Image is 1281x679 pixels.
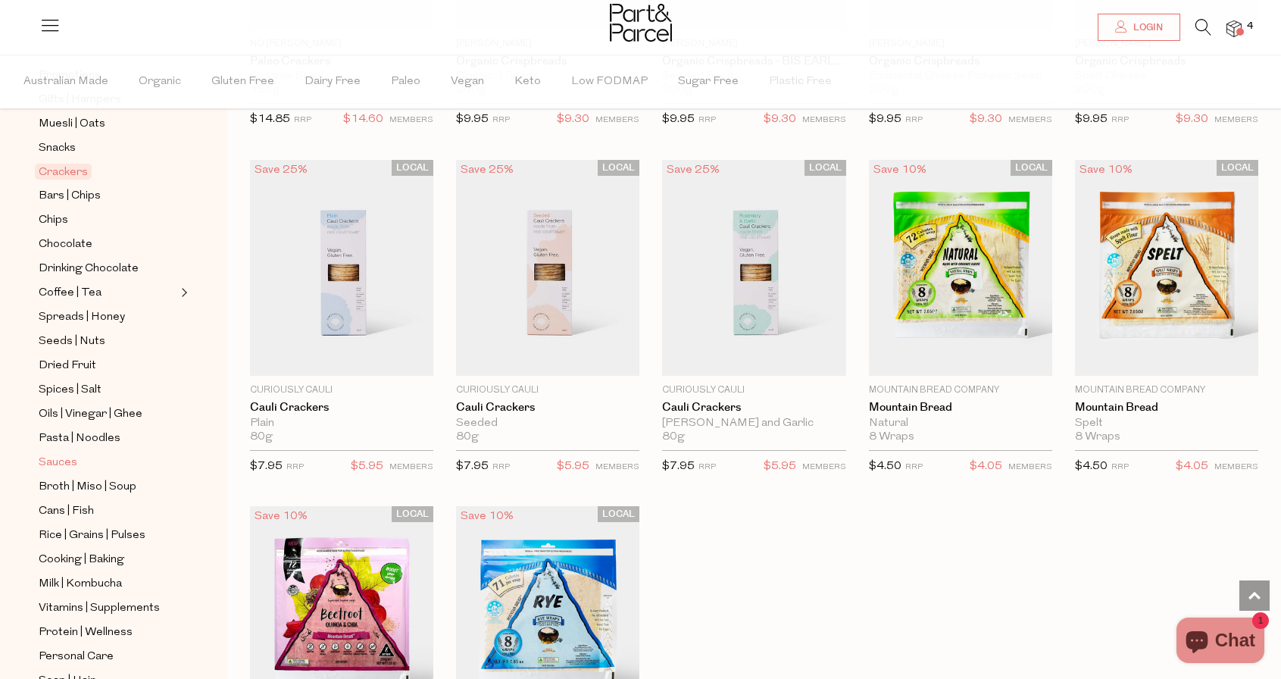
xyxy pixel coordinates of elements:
[39,260,139,278] span: Drinking Chocolate
[305,55,361,108] span: Dairy Free
[139,55,181,108] span: Organic
[39,430,120,448] span: Pasta | Noodles
[39,211,68,230] span: Chips
[39,332,177,351] a: Seeds | Nuts
[39,405,142,424] span: Oils | Vinegar | Ghee
[39,356,177,375] a: Dried Fruit
[1129,21,1163,34] span: Login
[1111,116,1129,124] small: RRP
[869,417,1052,430] div: Natural
[39,599,160,618] span: Vitamins | Supplements
[905,463,923,471] small: RRP
[39,163,177,181] a: Crackers
[250,159,433,376] img: Cauli Crackers
[662,114,695,125] span: $9.95
[662,159,845,376] img: Cauli Crackers
[250,383,433,397] p: Curiously Cauli
[39,624,133,642] span: Protein | Wellness
[39,527,145,545] span: Rice | Grains | Pulses
[514,55,541,108] span: Keto
[250,506,312,527] div: Save 10%
[456,461,489,472] span: $7.95
[1075,417,1258,430] div: Spelt
[1075,401,1258,415] a: Mountain Bread
[1176,110,1208,130] span: $9.30
[492,116,510,124] small: RRP
[391,55,420,108] span: Paleo
[343,110,383,130] span: $14.60
[662,461,695,472] span: $7.95
[571,55,648,108] span: Low FODMAP
[764,457,796,477] span: $5.95
[869,160,931,180] div: Save 10%
[769,55,832,108] span: Plastic Free
[869,114,901,125] span: $9.95
[39,477,177,496] a: Broth | Miso | Soup
[351,457,383,477] span: $5.95
[39,114,177,133] a: Muesli | Oats
[764,110,796,130] span: $9.30
[39,211,177,230] a: Chips
[598,506,639,522] span: LOCAL
[905,116,923,124] small: RRP
[456,417,639,430] div: Seeded
[662,160,724,180] div: Save 25%
[802,463,846,471] small: MEMBERS
[598,160,639,176] span: LOCAL
[250,401,433,415] a: Cauli Crackers
[1075,430,1120,444] span: 8 Wraps
[39,502,177,521] a: Cans | Fish
[595,116,639,124] small: MEMBERS
[250,160,312,180] div: Save 25%
[39,284,102,302] span: Coffee | Tea
[39,139,76,158] span: Snacks
[451,55,484,108] span: Vegan
[456,159,639,376] img: Cauli Crackers
[1075,383,1258,397] p: Mountain Bread Company
[39,186,177,205] a: Bars | Chips
[39,380,177,399] a: Spices | Salt
[869,383,1052,397] p: Mountain Bread Company
[389,463,433,471] small: MEMBERS
[678,55,739,108] span: Sugar Free
[250,430,273,444] span: 80g
[250,461,283,472] span: $7.95
[39,308,125,327] span: Spreads | Honey
[595,463,639,471] small: MEMBERS
[869,461,901,472] span: $4.50
[662,430,685,444] span: 80g
[39,648,114,666] span: Personal Care
[456,383,639,397] p: Curiously Cauli
[1214,463,1258,471] small: MEMBERS
[698,463,716,471] small: RRP
[39,357,96,375] span: Dried Fruit
[39,115,105,133] span: Muesli | Oats
[1217,160,1258,176] span: LOCAL
[23,55,108,108] span: Australian Made
[39,502,94,521] span: Cans | Fish
[1075,159,1258,376] img: Mountain Bread
[970,457,1002,477] span: $4.05
[39,139,177,158] a: Snacks
[35,164,92,180] span: Crackers
[392,160,433,176] span: LOCAL
[1075,461,1108,472] span: $4.50
[39,526,177,545] a: Rice | Grains | Pulses
[456,430,479,444] span: 80g
[39,550,177,569] a: Cooking | Baking
[662,401,845,415] a: Cauli Crackers
[557,110,589,130] span: $9.30
[802,116,846,124] small: MEMBERS
[869,401,1052,415] a: Mountain Bread
[662,383,845,397] p: Curiously Cauli
[39,551,124,569] span: Cooking | Baking
[39,478,136,496] span: Broth | Miso | Soup
[39,454,77,472] span: Sauces
[1176,457,1208,477] span: $4.05
[294,116,311,124] small: RRP
[698,116,716,124] small: RRP
[456,160,518,180] div: Save 25%
[39,405,177,424] a: Oils | Vinegar | Ghee
[39,308,177,327] a: Spreads | Honey
[177,283,188,302] button: Expand/Collapse Coffee | Tea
